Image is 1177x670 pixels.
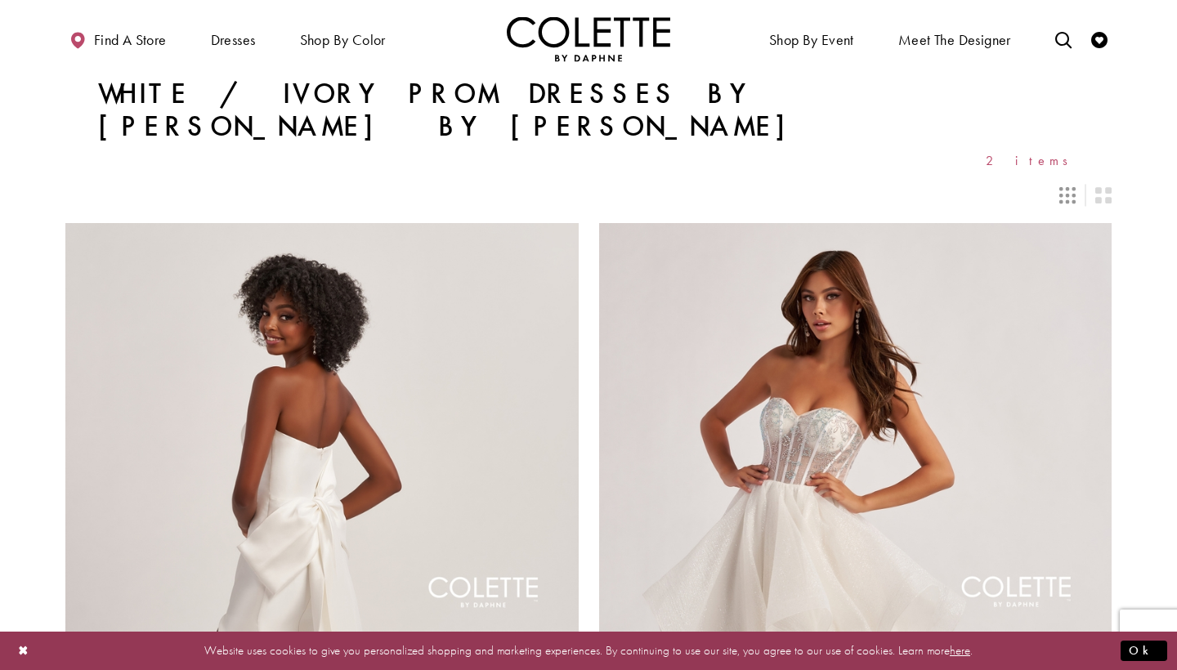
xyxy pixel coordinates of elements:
span: Shop By Event [769,32,854,48]
span: Find a store [94,32,167,48]
p: Website uses cookies to give you personalized shopping and marketing experiences. By continuing t... [118,640,1059,662]
span: Meet the designer [898,32,1011,48]
span: Shop by color [300,32,386,48]
button: Close Dialog [10,636,38,665]
a: Toggle search [1051,16,1076,61]
span: 2 items [986,154,1079,167]
button: Submit Dialog [1121,641,1167,661]
a: Meet the designer [894,16,1015,61]
span: Switch layout to 3 columns [1059,187,1076,203]
span: Switch layout to 2 columns [1095,187,1112,203]
span: Dresses [207,16,260,61]
span: Shop by color [296,16,390,61]
a: Visit Home Page [507,16,670,61]
div: Layout Controls [56,177,1121,213]
img: Colette by Daphne [507,16,670,61]
h1: White / Ivory Prom Dresses by [PERSON_NAME] by [PERSON_NAME] [98,78,1079,143]
a: Check Wishlist [1087,16,1112,61]
span: Dresses [211,32,256,48]
span: Shop By Event [765,16,858,61]
a: here [950,642,970,659]
a: Find a store [65,16,170,61]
